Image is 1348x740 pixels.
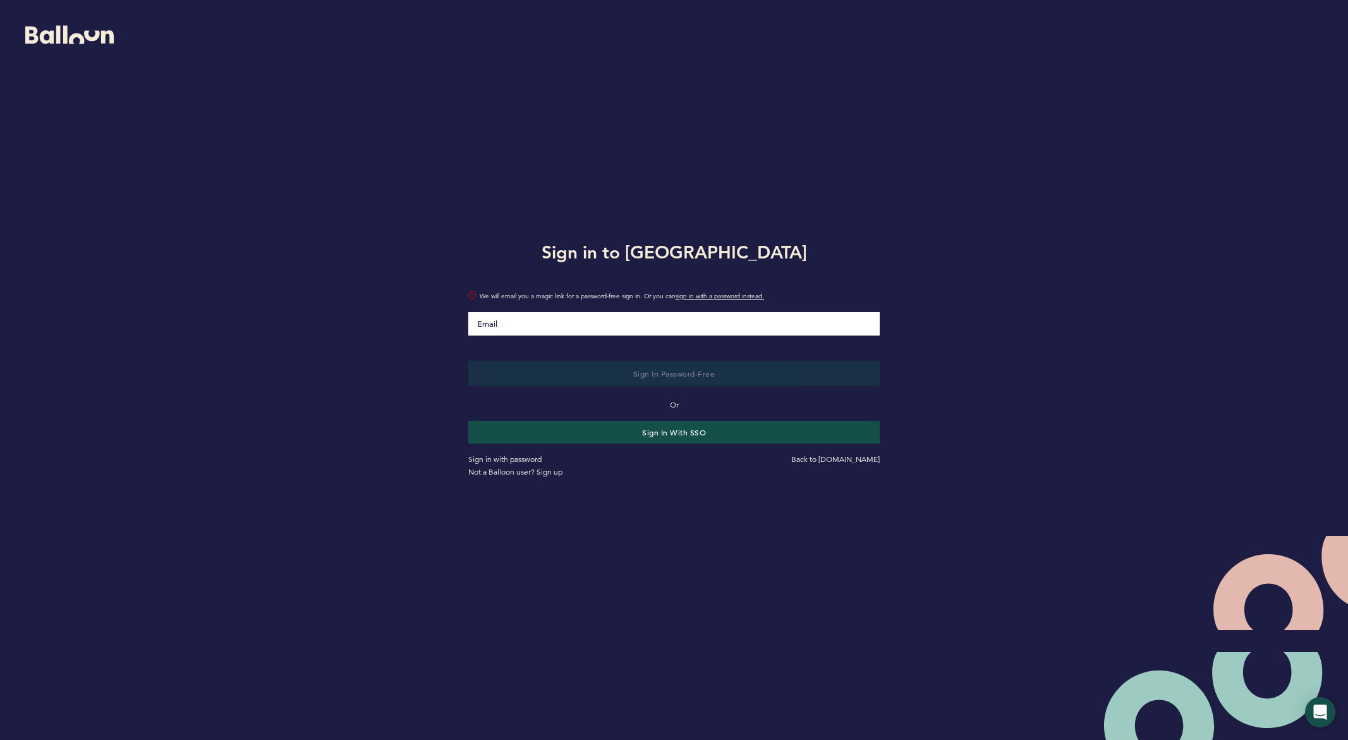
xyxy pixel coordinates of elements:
span: Sign in Password-Free [633,368,715,379]
div: Open Intercom Messenger [1305,697,1335,727]
p: Or [468,399,880,411]
button: Sign in Password-Free [468,361,880,386]
button: Sign in with SSO [468,421,880,444]
a: Not a Balloon user? Sign up [468,467,562,476]
input: Email [468,312,880,336]
a: Back to [DOMAIN_NAME] [791,454,880,464]
a: Sign in with password [468,454,542,464]
a: sign in with a password instead. [676,292,764,300]
h1: Sign in to [GEOGRAPHIC_DATA] [459,240,889,265]
span: We will email you a magic link for a password-free sign in. Or you can [480,290,880,303]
